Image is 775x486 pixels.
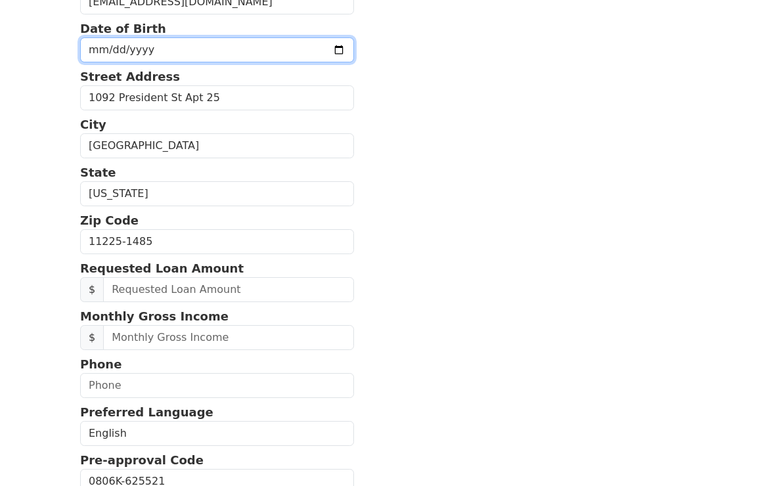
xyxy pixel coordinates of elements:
[80,307,354,325] p: Monthly Gross Income
[80,405,213,419] strong: Preferred Language
[80,453,204,467] strong: Pre-approval Code
[80,133,354,158] input: City
[80,70,180,83] strong: Street Address
[80,166,116,179] strong: State
[80,118,106,131] strong: City
[80,22,166,35] strong: Date of Birth
[80,373,354,398] input: Phone
[80,85,354,110] input: Street Address
[80,261,244,275] strong: Requested Loan Amount
[80,229,354,254] input: Zip Code
[80,325,104,350] span: $
[80,213,139,227] strong: Zip Code
[103,277,354,302] input: Requested Loan Amount
[80,357,122,371] strong: Phone
[103,325,354,350] input: Monthly Gross Income
[80,277,104,302] span: $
